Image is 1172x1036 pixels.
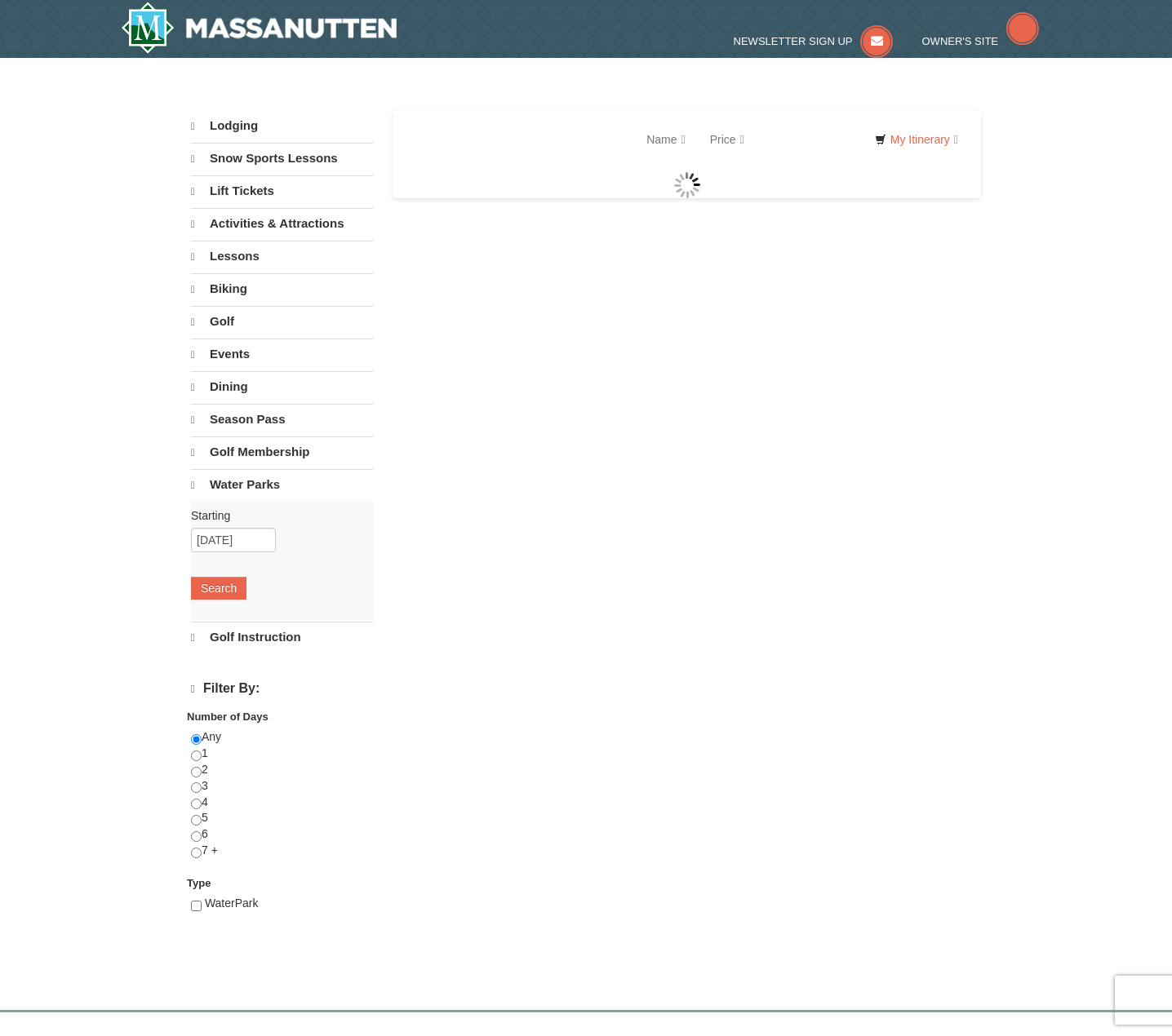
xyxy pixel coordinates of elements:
[922,35,1040,47] a: Owner's Site
[191,622,373,653] a: Golf Instruction
[674,172,700,198] img: wait gif
[205,897,259,910] span: WaterPark
[191,404,373,435] a: Season Pass
[734,35,853,47] span: Newsletter Sign Up
[191,175,373,206] a: Lift Tickets
[191,681,373,697] h4: Filter By:
[191,371,373,402] a: Dining
[634,123,697,156] a: Name
[864,127,969,152] a: My Itinerary
[191,241,373,272] a: Lessons
[191,273,373,304] a: Biking
[121,2,397,54] img: Massanutten Resort Logo
[191,208,373,239] a: Activities & Attractions
[698,123,757,156] a: Price
[734,35,894,47] a: Newsletter Sign Up
[191,436,373,467] a: Golf Membership
[922,35,999,47] span: Owner's Site
[191,111,373,141] a: Lodging
[191,306,373,337] a: Golf
[191,469,373,500] a: Water Parks
[191,339,373,370] a: Events
[191,143,373,174] a: Snow Sports Lessons
[187,877,211,889] strong: Type
[121,2,397,54] a: Massanutten Resort
[191,729,373,875] div: Any 1 2 3 4 5 6 7 +
[191,577,246,600] button: Search
[187,711,269,723] strong: Number of Days
[191,507,361,524] label: Starting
